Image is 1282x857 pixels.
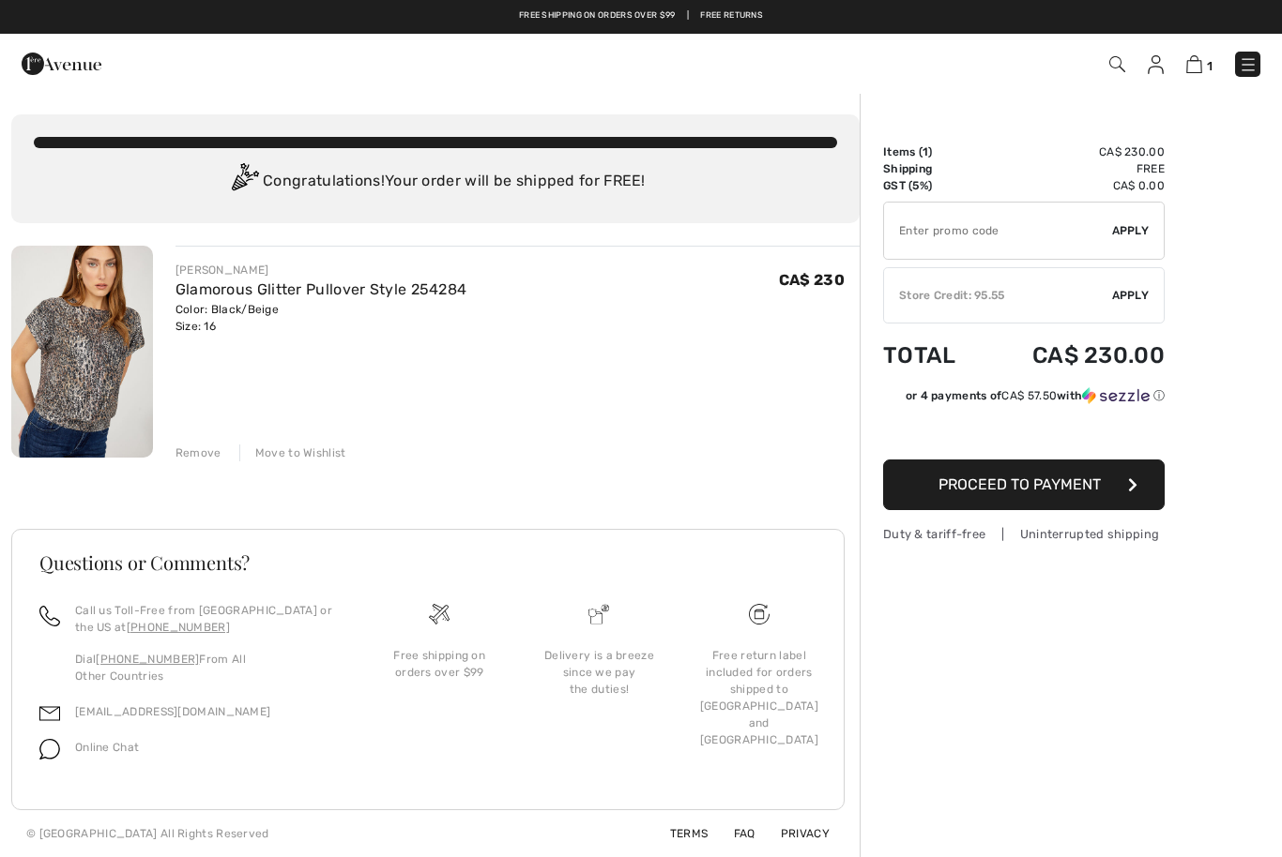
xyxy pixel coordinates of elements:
[884,203,1112,259] input: Promo code
[34,163,837,201] div: Congratulations! Your order will be shipped for FREE!
[700,9,763,23] a: Free Returns
[374,647,504,681] div: Free shipping on orders over $99
[883,525,1165,543] div: Duty & tariff-free | Uninterrupted shipping
[127,621,230,634] a: [PHONE_NUMBER]
[26,825,269,842] div: © [GEOGRAPHIC_DATA] All Rights Reserved
[176,444,221,461] div: Remove
[884,287,1112,304] div: Store Credit: 95.55
[519,9,676,23] a: Free shipping on orders over $99
[22,45,101,83] img: 1ère Avenue
[429,604,450,624] img: Free shipping on orders over $99
[75,602,337,636] p: Call us Toll-Free from [GEOGRAPHIC_DATA] or the US at
[758,827,830,840] a: Privacy
[96,653,199,666] a: [PHONE_NUMBER]
[588,604,609,624] img: Delivery is a breeze since we pay the duties!
[39,703,60,724] img: email
[906,387,1165,404] div: or 4 payments of with
[694,647,824,748] div: Free return label included for orders shipped to [GEOGRAPHIC_DATA] and [GEOGRAPHIC_DATA]
[176,262,467,278] div: [PERSON_NAME]
[1186,53,1213,75] a: 1
[883,143,983,160] td: Items ( )
[11,246,153,458] img: Glamorous Glitter Pullover Style 254284
[1001,389,1057,402] span: CA$ 57.50
[883,160,983,177] td: Shipping
[923,145,928,158] span: 1
[176,301,467,335] div: Color: Black/Beige Size: 16
[983,143,1165,160] td: CA$ 230.00
[534,647,664,698] div: Delivery is a breeze since we pay the duties!
[75,651,337,684] p: Dial From All Other Countries
[883,459,1165,510] button: Proceed to Payment
[939,475,1101,493] span: Proceed to Payment
[75,741,139,754] span: Online Chat
[883,323,983,387] td: Total
[883,411,1165,453] iframe: PayPal-paypal
[1109,56,1125,72] img: Search
[983,323,1165,387] td: CA$ 230.00
[779,271,845,289] span: CA$ 230
[1112,222,1150,239] span: Apply
[711,827,755,840] a: FAQ
[883,387,1165,411] div: or 4 payments ofCA$ 57.50withSezzle Click to learn more about Sezzle
[22,53,101,71] a: 1ère Avenue
[1239,55,1258,74] img: Menu
[883,177,983,194] td: GST (5%)
[225,163,263,201] img: Congratulation2.svg
[39,606,60,626] img: call
[983,177,1165,194] td: CA$ 0.00
[1082,387,1150,404] img: Sezzle
[1186,55,1202,73] img: Shopping Bag
[1112,287,1150,304] span: Apply
[648,827,709,840] a: Terms
[1148,55,1164,74] img: My Info
[1207,59,1213,73] span: 1
[176,280,467,298] a: Glamorous Glitter Pullover Style 254284
[749,604,770,624] img: Free shipping on orders over $99
[983,160,1165,177] td: Free
[39,739,60,759] img: chat
[75,705,270,718] a: [EMAIL_ADDRESS][DOMAIN_NAME]
[239,444,346,461] div: Move to Wishlist
[687,9,689,23] span: |
[39,553,817,572] h3: Questions or Comments?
